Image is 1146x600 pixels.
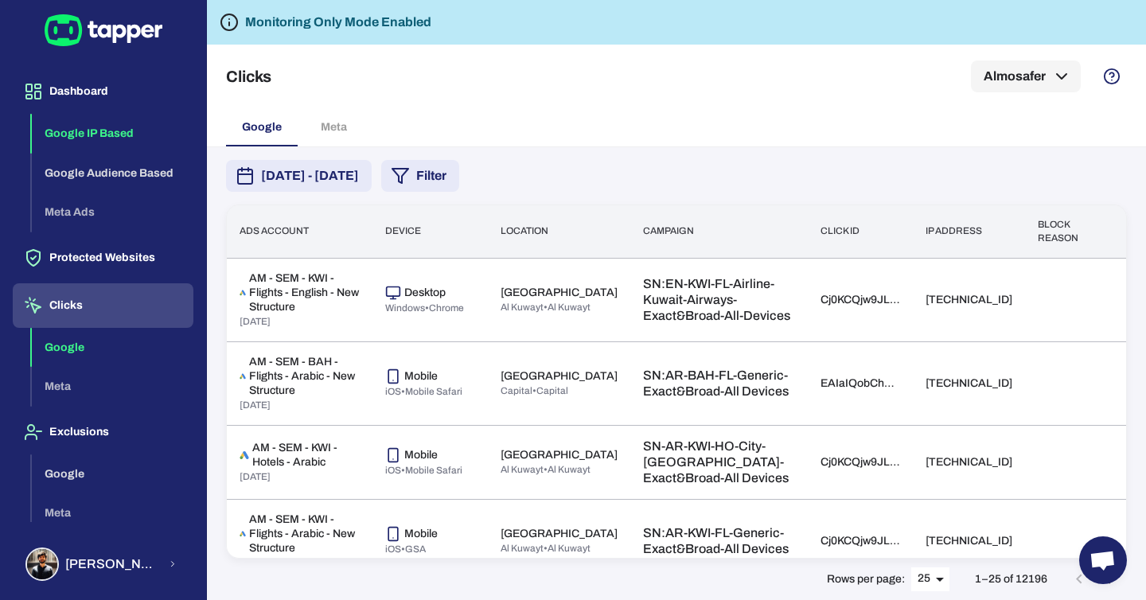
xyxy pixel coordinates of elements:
span: Al Kuwayt • Al Kuwayt [501,464,591,475]
span: [DATE] [240,557,271,568]
span: iOS • Mobile Safari [385,386,462,397]
button: Google IP Based [32,114,193,154]
span: Google [242,120,282,134]
td: [TECHNICAL_ID] [913,425,1025,499]
p: SN:AR-KWI-FL-Generic-Exact&Broad-All Devices [643,525,795,557]
a: Clicks [13,298,193,311]
div: EAIaIQobChMI2cLNqeuTkAMVFlNBAh3N6w1dEAAYASAAEgIY7_D_BwE [821,376,900,391]
a: Google [32,466,193,479]
p: Mobile [404,369,438,384]
th: Ads account [227,205,372,258]
p: Mobile [404,527,438,541]
button: Dashboard [13,69,193,114]
td: [TECHNICAL_ID] [913,341,1025,425]
th: Block reason [1025,205,1101,258]
span: Al Kuwayt • Al Kuwayt [501,302,591,313]
span: [DATE] [240,399,271,411]
h6: Monitoring Only Mode Enabled [245,13,431,32]
img: Syed Zaidi [27,549,57,579]
th: IP address [913,205,1025,258]
span: iOS • GSA [385,544,426,555]
button: Clicks [13,283,193,328]
button: [DATE] - [DATE] [226,160,372,192]
p: [GEOGRAPHIC_DATA] [501,448,618,462]
div: Cj0KCQjw9JLHBhC-ARIsAK4PhcoT7SygeOjnrRVzAzBAHlNU7b3LYdvI-AMQyI-pL-w3h3avTP8xTaEaAp3rEALw_wcB [821,534,900,548]
button: Google [32,328,193,368]
span: [DATE] - [DATE] [261,166,359,185]
a: Google Audience Based [32,165,193,178]
a: Protected Websites [13,250,193,263]
button: Almosafer [971,60,1081,92]
span: iOS • Mobile Safari [385,465,462,476]
p: [GEOGRAPHIC_DATA] [501,527,618,541]
h5: Clicks [226,67,271,86]
th: Device [372,205,488,258]
button: Protected Websites [13,236,193,280]
p: SN-AR-KWI-HO-City-[GEOGRAPHIC_DATA]-Exact&Broad-All Devices [643,438,795,486]
div: Cj0KCQjw9JLHBhC-ARIsAK4PhcrOnuaCTEVW1i4KSzafv4gr4qVwRDPz0QAILlgFc0wvYdFEs6EMwjMaAqiqEALw_wcB [821,293,900,307]
span: [PERSON_NAME] [PERSON_NAME] [65,556,158,572]
td: [TECHNICAL_ID] [913,258,1025,341]
button: Syed Zaidi[PERSON_NAME] [PERSON_NAME] [13,541,193,587]
button: Google [32,454,193,494]
p: 1–25 of 12196 [975,572,1047,586]
th: Click id [808,205,913,258]
p: SN:EN-KWI-FL-Airline-Kuwait-Airways-Exact&Broad-All-Devices [643,276,795,324]
svg: Tapper is not blocking any fraudulent activity for this domain [220,13,239,32]
button: Exclusions [13,410,193,454]
p: [GEOGRAPHIC_DATA] [501,369,618,384]
div: Cj0KCQjw9JLHBhC-ARIsAK4PhcpSIQi4n56RdsXle-ZW7KHjWmaQAWyWymPp9RuVdXKqHFgtafRpuZUaAptSEALw_wcB [821,455,900,469]
a: Google [32,339,193,353]
p: AM - SEM - KWI - Flights - Arabic - New Structure [249,512,360,555]
th: Location [488,205,630,258]
p: Rows per page: [827,572,905,586]
span: [DATE] [240,316,271,327]
p: Mobile [404,448,438,462]
div: Open chat [1079,536,1127,584]
p: SN:AR-BAH-FL-Generic-Exact&Broad-All Devices [643,368,795,399]
a: Google IP Based [32,126,193,139]
p: [GEOGRAPHIC_DATA] [501,286,618,300]
span: Windows • Chrome [385,302,464,314]
button: Google Audience Based [32,154,193,193]
a: Exclusions [13,424,193,438]
div: 25 [911,567,949,590]
a: Dashboard [13,84,193,97]
span: Al Kuwayt • Al Kuwayt [501,543,591,554]
button: Filter [381,160,459,192]
p: AM - SEM - BAH - Flights - Arabic - New Structure [249,355,360,398]
span: Capital • Capital [501,385,568,396]
p: AM - SEM - KWI - Hotels - Arabic [252,441,360,469]
span: [DATE] [240,471,271,482]
p: Desktop [404,286,446,300]
td: [TECHNICAL_ID] [913,499,1025,582]
p: AM - SEM - KWI - Flights - English - New Structure [249,271,360,314]
th: Campaign [630,205,808,258]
